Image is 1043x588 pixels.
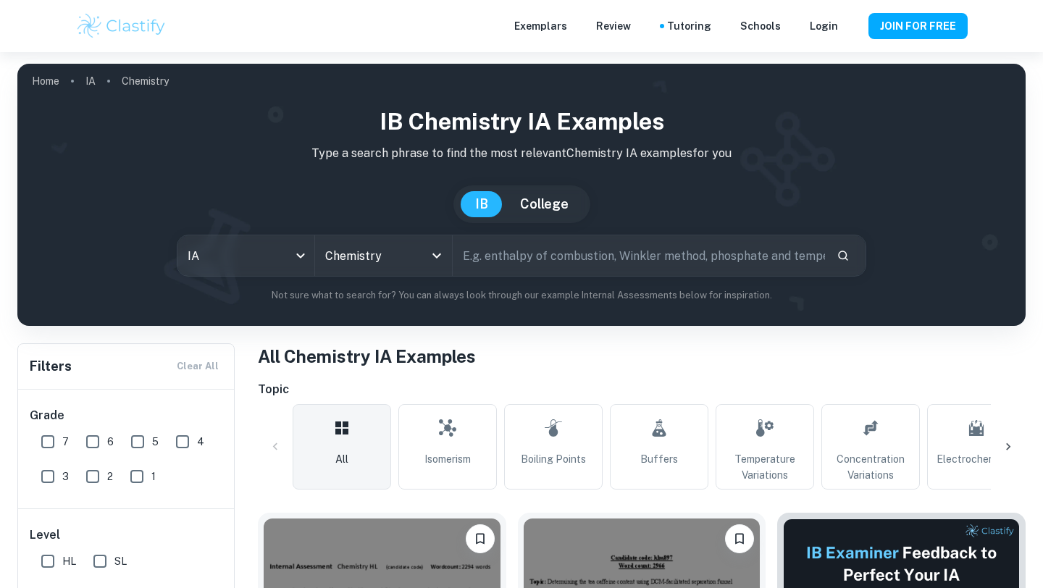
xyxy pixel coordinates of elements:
a: Schools [740,18,781,34]
h6: Filters [30,356,72,377]
h1: All Chemistry IA Examples [258,343,1026,369]
button: Open [427,245,447,266]
button: College [506,191,583,217]
img: profile cover [17,64,1026,326]
p: Type a search phrase to find the most relevant Chemistry IA examples for you [29,145,1014,162]
span: 4 [197,434,204,450]
span: Electrochemistry [937,451,1017,467]
button: JOIN FOR FREE [868,13,968,39]
button: Please log in to bookmark exemplars [725,524,754,553]
h6: Topic [258,381,1026,398]
button: IB [461,191,503,217]
button: Please log in to bookmark exemplars [466,524,495,553]
span: 6 [107,434,114,450]
p: Chemistry [122,73,169,89]
p: Not sure what to search for? You can always look through our example Internal Assessments below f... [29,288,1014,303]
span: Concentration Variations [828,451,913,483]
a: IA [85,71,96,91]
span: 7 [62,434,69,450]
a: Tutoring [667,18,711,34]
span: Boiling Points [521,451,586,467]
button: Search [831,243,855,268]
span: 2 [107,469,113,484]
span: All [335,451,348,467]
span: 3 [62,469,69,484]
p: Exemplars [514,18,567,34]
div: IA [177,235,314,276]
span: 5 [152,434,159,450]
p: Review [596,18,631,34]
a: Home [32,71,59,91]
input: E.g. enthalpy of combustion, Winkler method, phosphate and temperature... [453,235,825,276]
h6: Grade [30,407,224,424]
span: 1 [151,469,156,484]
span: Buffers [640,451,678,467]
h1: IB Chemistry IA examples [29,104,1014,139]
span: SL [114,553,127,569]
a: Login [810,18,838,34]
h6: Level [30,526,224,544]
img: Clastify logo [75,12,167,41]
span: Temperature Variations [722,451,808,483]
span: HL [62,553,76,569]
button: Help and Feedback [850,22,857,30]
span: Isomerism [424,451,471,467]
